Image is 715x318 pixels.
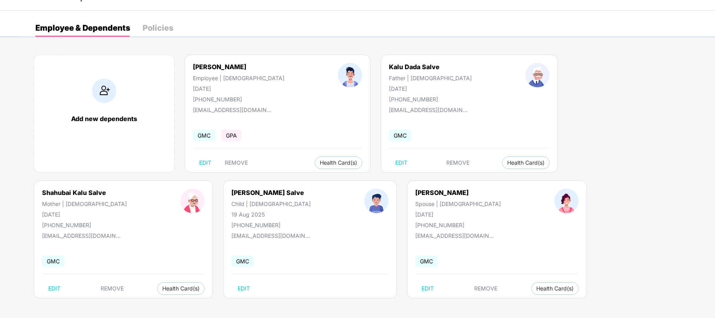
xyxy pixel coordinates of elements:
button: REMOVE [218,156,254,169]
div: [DATE] [193,85,284,92]
div: [EMAIL_ADDRESS][DOMAIN_NAME] [415,232,494,239]
span: GPA [221,130,242,141]
div: 19 Aug 2025 [231,211,311,218]
span: GMC [415,256,438,267]
img: profileImage [525,63,550,87]
button: REMOVE [468,282,504,295]
span: GMC [231,256,254,267]
div: [EMAIL_ADDRESS][DOMAIN_NAME] [193,107,271,113]
span: Health Card(s) [536,287,574,290]
div: [PERSON_NAME] [415,189,501,197]
div: Policies [143,24,173,32]
button: EDIT [389,156,414,169]
div: [PERSON_NAME] Salve [231,189,311,197]
div: [PHONE_NUMBER] [389,96,472,103]
div: [PERSON_NAME] [193,63,284,71]
span: EDIT [199,160,211,166]
div: Mother | [DEMOGRAPHIC_DATA] [42,200,127,207]
img: profileImage [180,189,205,213]
div: [DATE] [42,211,127,218]
span: GMC [193,130,215,141]
button: Health Card(s) [502,156,550,169]
div: [EMAIL_ADDRESS][DOMAIN_NAME] [42,232,121,239]
img: profileImage [338,63,362,87]
div: [PHONE_NUMBER] [415,222,501,228]
button: REMOVE [440,156,476,169]
span: GMC [389,130,411,141]
div: Add new dependents [42,115,166,123]
button: REMOVE [94,282,130,295]
span: EDIT [395,160,407,166]
img: addIcon [92,79,116,103]
span: Health Card(s) [320,161,357,165]
div: [DATE] [389,85,472,92]
div: Employee & Dependents [35,24,130,32]
span: Health Card(s) [162,287,200,290]
img: profileImage [364,189,389,213]
span: GMC [42,256,64,267]
div: [EMAIL_ADDRESS][DOMAIN_NAME] [389,107,467,113]
div: Spouse | [DEMOGRAPHIC_DATA] [415,200,501,207]
div: Father | [DEMOGRAPHIC_DATA] [389,75,472,81]
span: REMOVE [446,160,469,166]
div: Shahubai Kalu Salve [42,189,127,197]
button: EDIT [193,156,218,169]
button: Health Card(s) [531,282,579,295]
span: EDIT [48,285,60,292]
button: Health Card(s) [157,282,205,295]
div: Kalu Dada Salve [389,63,472,71]
div: Employee | [DEMOGRAPHIC_DATA] [193,75,284,81]
button: EDIT [231,282,256,295]
button: EDIT [415,282,440,295]
div: [EMAIL_ADDRESS][DOMAIN_NAME] [231,232,310,239]
img: profileImage [554,189,579,213]
div: [PHONE_NUMBER] [231,222,311,228]
div: [PHONE_NUMBER] [193,96,284,103]
span: Health Card(s) [507,161,544,165]
button: EDIT [42,282,67,295]
span: REMOVE [101,285,124,292]
div: Child | [DEMOGRAPHIC_DATA] [231,200,311,207]
div: [DATE] [415,211,501,218]
span: EDIT [422,285,434,292]
div: [PHONE_NUMBER] [42,222,127,228]
span: REMOVE [474,285,497,292]
button: Health Card(s) [315,156,362,169]
span: EDIT [238,285,250,292]
span: REMOVE [225,160,248,166]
